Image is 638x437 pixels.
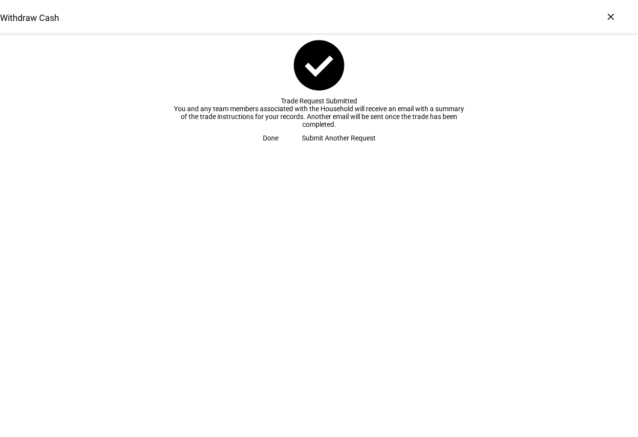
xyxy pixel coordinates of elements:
[251,128,290,148] button: Done
[603,9,618,24] div: ×
[289,35,349,96] mat-icon: check_circle
[302,128,376,148] span: Submit Another Request
[172,105,466,128] div: You and any team members associated with the Household will receive an email with a summary of th...
[172,97,466,105] div: Trade Request Submitted
[290,128,387,148] button: Submit Another Request
[263,128,278,148] span: Done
